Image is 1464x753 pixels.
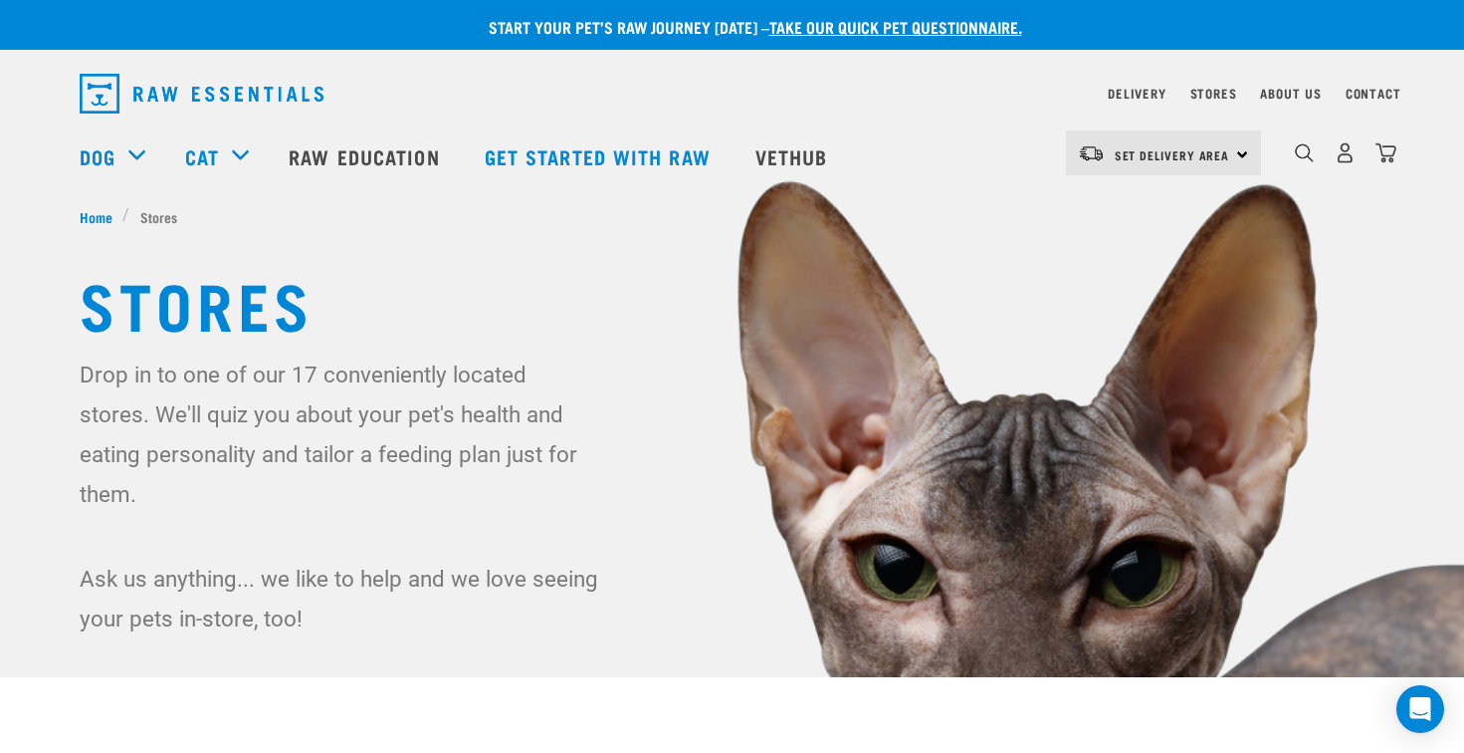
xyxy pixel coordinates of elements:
a: Delivery [1108,90,1165,97]
p: Drop in to one of our 17 conveniently located stores. We'll quiz you about your pet's health and ... [80,355,602,514]
a: Stores [1190,90,1237,97]
a: Cat [185,141,219,171]
img: home-icon-1@2x.png [1295,143,1314,162]
span: Home [80,206,112,227]
a: take our quick pet questionnaire. [769,22,1022,31]
div: Open Intercom Messenger [1396,685,1444,733]
a: Vethub [735,117,853,196]
span: Set Delivery Area [1115,151,1230,158]
img: user.png [1335,142,1356,163]
a: Raw Education [269,117,464,196]
a: About Us [1260,90,1321,97]
img: home-icon@2x.png [1375,142,1396,163]
p: Ask us anything... we like to help and we love seeing your pets in-store, too! [80,559,602,638]
img: van-moving.png [1078,144,1105,162]
a: Dog [80,141,115,171]
img: Raw Essentials Logo [80,74,323,114]
nav: breadcrumbs [80,206,1385,227]
nav: dropdown navigation [64,66,1401,122]
a: Home [80,206,123,227]
a: Get started with Raw [465,117,735,196]
h1: Stores [80,267,1385,339]
a: Contact [1346,90,1401,97]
